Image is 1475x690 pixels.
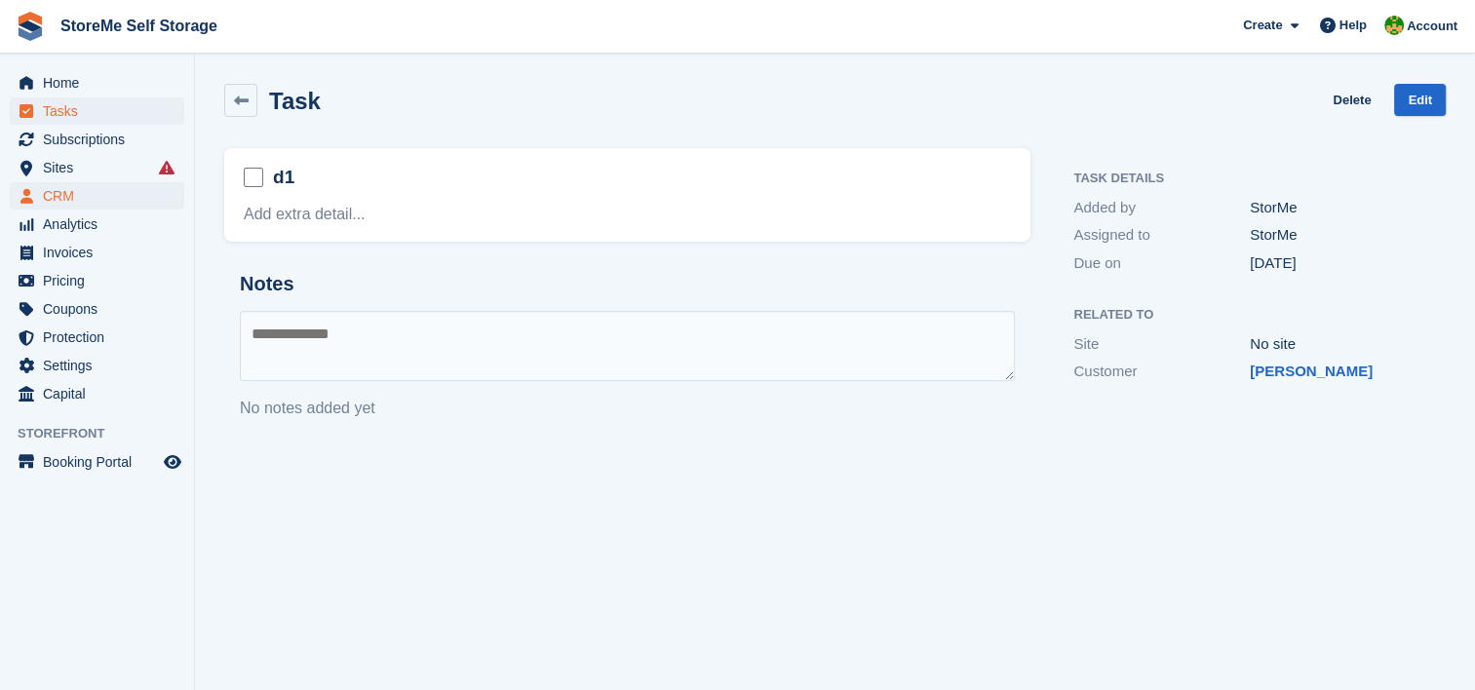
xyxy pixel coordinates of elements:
a: menu [10,352,184,379]
a: menu [10,97,184,125]
a: Edit [1394,84,1446,116]
div: Customer [1073,361,1250,383]
span: Protection [43,324,160,351]
i: Smart entry sync failures have occurred [159,160,175,175]
a: menu [10,380,184,407]
div: StorMe [1250,197,1426,219]
span: Storefront [18,424,194,443]
div: Due on [1073,252,1250,275]
a: menu [10,324,184,351]
h2: d1 [273,165,294,190]
div: [DATE] [1250,252,1426,275]
div: No site [1250,333,1426,356]
a: menu [10,182,184,210]
span: Sites [43,154,160,181]
div: StorMe [1250,224,1426,247]
div: Added by [1073,197,1250,219]
a: menu [10,154,184,181]
a: menu [10,295,184,323]
span: Home [43,69,160,96]
a: menu [10,267,184,294]
span: CRM [43,182,160,210]
a: menu [10,69,184,96]
a: Preview store [161,450,184,474]
div: Assigned to [1073,224,1250,247]
span: Capital [43,380,160,407]
span: Booking Portal [43,448,160,476]
a: Add extra detail... [244,206,366,222]
img: StorMe [1384,16,1404,35]
a: menu [10,126,184,153]
a: [PERSON_NAME] [1250,363,1373,379]
h2: Notes [240,273,1015,295]
a: StoreMe Self Storage [53,10,225,42]
a: Delete [1333,84,1371,116]
span: Subscriptions [43,126,160,153]
h2: Task Details [1073,172,1426,186]
span: Account [1407,17,1457,36]
span: Analytics [43,211,160,238]
span: Coupons [43,295,160,323]
span: Help [1339,16,1367,35]
span: No notes added yet [240,400,375,416]
span: Tasks [43,97,160,125]
a: menu [10,448,184,476]
span: Invoices [43,239,160,266]
h2: Task [269,88,321,114]
a: menu [10,239,184,266]
h2: Related to [1073,308,1426,323]
img: stora-icon-8386f47178a22dfd0bd8f6a31ec36ba5ce8667c1dd55bd0f319d3a0aa187defe.svg [16,12,45,41]
a: menu [10,211,184,238]
div: Site [1073,333,1250,356]
span: Settings [43,352,160,379]
span: Pricing [43,267,160,294]
span: Create [1243,16,1282,35]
